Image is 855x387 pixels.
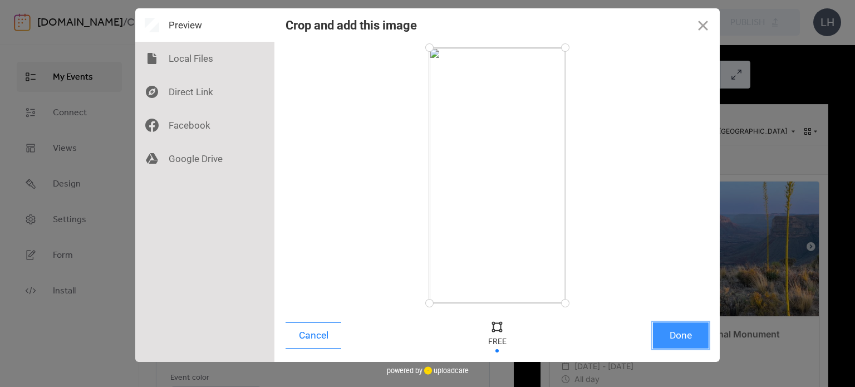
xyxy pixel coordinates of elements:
button: Done [653,322,709,349]
div: Facebook [135,109,274,142]
button: Close [686,8,720,42]
div: Crop and add this image [286,18,417,32]
a: uploadcare [422,366,469,375]
div: Local Files [135,42,274,75]
button: Cancel [286,322,341,349]
div: Preview [135,8,274,42]
div: Google Drive [135,142,274,175]
div: Direct Link [135,75,274,109]
div: powered by [387,362,469,379]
